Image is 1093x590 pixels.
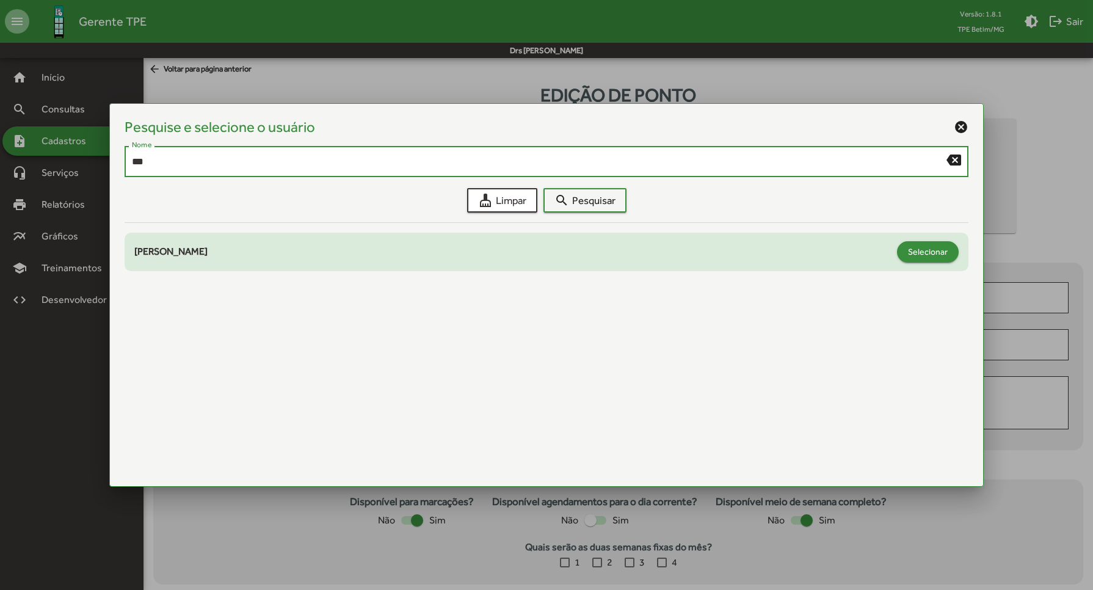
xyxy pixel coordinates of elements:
button: Pesquisar [543,188,626,213]
mat-icon: cleaning_services [478,193,493,208]
span: Pesquisar [554,189,615,211]
button: Limpar [467,188,537,213]
mat-icon: cancel [954,120,968,134]
span: Selecionar [908,241,948,263]
span: Limpar [478,189,526,211]
span: [PERSON_NAME] [134,246,208,257]
button: Selecionar [897,241,959,263]
mat-icon: search [554,193,569,208]
mat-icon: backspace [946,152,961,167]
h4: Pesquise e selecione o usuário [125,118,315,136]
